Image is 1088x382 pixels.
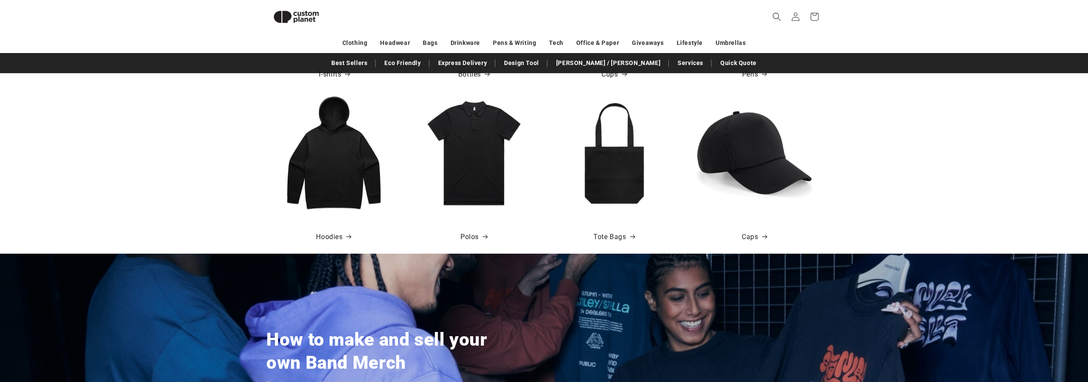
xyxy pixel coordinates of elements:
h2: How to make and sell your own Band Merch [266,328,499,374]
summary: Search [767,7,786,26]
a: Drinkware [451,36,480,50]
a: Quick Quote [716,56,761,71]
a: Headwear [380,36,410,50]
a: Services [673,56,708,71]
a: Polos [460,231,487,243]
a: Giveaways [632,36,663,50]
a: Cups [601,68,626,81]
a: Design Tool [500,56,543,71]
a: Bags [423,36,437,50]
img: Custom Planet [266,3,326,30]
a: Bottles [458,68,489,81]
a: Office & Paper [576,36,619,50]
a: Pens & Writing [493,36,536,50]
a: Hoodies [316,231,351,243]
a: Lifestyle [677,36,703,50]
a: Best Sellers [327,56,372,71]
a: Clothing [342,36,368,50]
a: Caps [742,231,767,243]
a: T-shirts [318,68,350,81]
a: Eco Friendly [380,56,425,71]
iframe: Chat Widget [945,290,1088,382]
a: Tote Bags [593,231,634,243]
a: Umbrellas [716,36,746,50]
a: Express Delivery [434,56,492,71]
a: [PERSON_NAME] / [PERSON_NAME] [552,56,665,71]
a: Tech [549,36,563,50]
a: Pens [742,68,767,81]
